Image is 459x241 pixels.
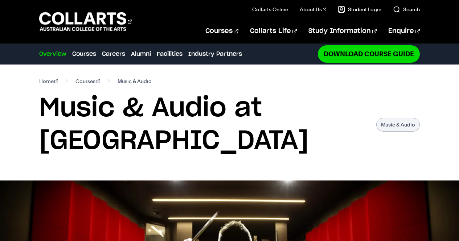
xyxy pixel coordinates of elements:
[75,76,100,86] a: Courses
[39,11,132,32] div: Go to homepage
[131,50,151,58] a: Alumni
[72,50,96,58] a: Courses
[39,92,369,157] h1: Music & Audio at [GEOGRAPHIC_DATA]
[250,19,297,43] a: Collarts Life
[39,76,58,86] a: Home
[300,6,327,13] a: About Us
[205,19,238,43] a: Courses
[308,19,377,43] a: Study Information
[388,19,420,43] a: Enquire
[102,50,125,58] a: Careers
[393,6,420,13] a: Search
[338,6,381,13] a: Student Login
[376,118,420,132] p: Music & Audio
[252,6,288,13] a: Collarts Online
[157,50,183,58] a: Facilities
[188,50,242,58] a: Industry Partners
[39,50,66,58] a: Overview
[118,76,152,86] span: Music & Audio
[318,45,420,62] a: Download Course Guide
